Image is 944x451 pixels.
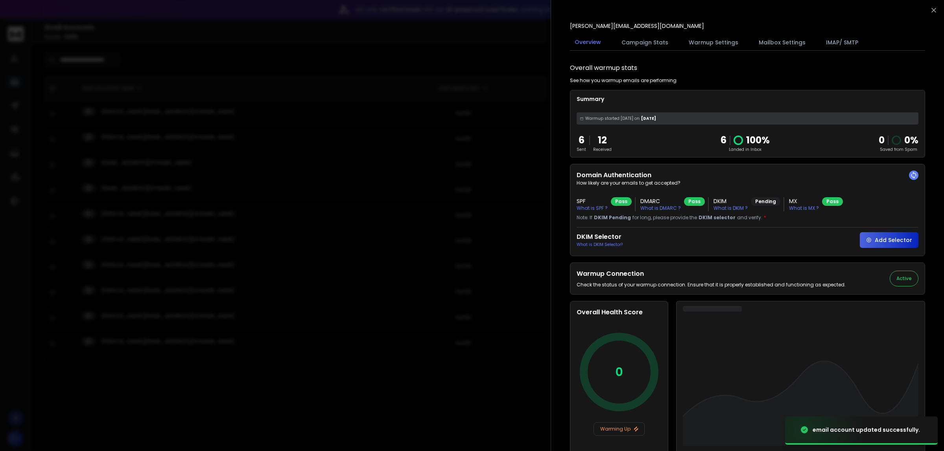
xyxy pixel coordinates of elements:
p: 6 [577,134,586,147]
p: 6 [721,134,726,147]
p: Check the status of your warmup connection. Ensure that it is properly established and functionin... [577,282,846,288]
h2: Domain Authentication [577,170,918,180]
p: What is MX ? [789,205,819,211]
p: 12 [593,134,612,147]
p: Received [593,147,612,152]
span: DKIM selector [699,214,736,221]
button: Add Selector [860,232,918,248]
h2: DKIM Selector [577,232,623,242]
div: Pass [684,197,705,206]
h2: Overall Health Score [577,308,662,317]
p: [PERSON_NAME][EMAIL_ADDRESS][DOMAIN_NAME] [570,22,704,30]
h3: MX [789,197,819,205]
div: [DATE] [577,112,918,125]
h3: SPF [577,197,608,205]
p: Landed in Inbox [721,147,770,152]
button: Mailbox Settings [754,34,810,51]
p: What is SPF ? [577,205,608,211]
button: Warmup Settings [684,34,743,51]
p: What is DKIM Selector? [577,242,623,247]
button: Overview [570,33,606,51]
p: 100 % [746,134,770,147]
div: Pass [822,197,843,206]
button: Campaign Stats [617,34,673,51]
p: Note: If for long, please provide the and verify. [577,214,918,221]
h2: Warmup Connection [577,269,846,279]
button: Active [890,271,918,286]
span: Warmup started [DATE] on [585,115,640,121]
strong: 0 [879,134,885,147]
p: 0 % [904,134,918,147]
h3: DMARC [640,197,681,205]
p: How likely are your emails to get accepted? [577,180,918,186]
p: Summary [577,95,918,103]
p: Warming Up [597,426,641,432]
p: See how you warmup emails are performing [570,77,677,84]
h1: Overall warmup stats [570,63,637,73]
p: 0 [615,365,623,379]
p: Sent [577,147,586,152]
div: Pass [611,197,632,206]
p: What is DMARC ? [640,205,681,211]
div: Pending [751,197,780,206]
button: IMAP/ SMTP [821,34,863,51]
p: What is DKIM ? [714,205,748,211]
span: DKIM Pending [594,214,631,221]
h3: DKIM [714,197,748,205]
p: Saved from Spam [879,147,918,152]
